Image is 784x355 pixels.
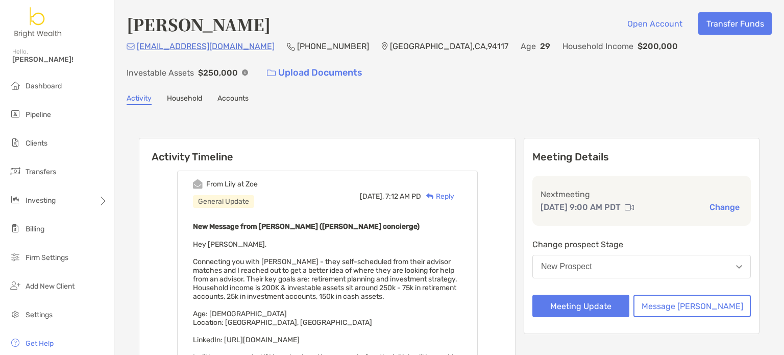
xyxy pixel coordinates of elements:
[193,222,420,231] b: New Message from [PERSON_NAME] ([PERSON_NAME] concierge)
[198,66,238,79] p: $250,000
[9,136,21,149] img: clients icon
[26,225,44,233] span: Billing
[532,295,629,317] button: Meeting Update
[206,180,258,188] div: From Lily at Zoe
[381,42,388,51] img: Location Icon
[562,40,633,53] p: Household Income
[26,196,56,205] span: Investing
[26,82,62,90] span: Dashboard
[26,282,75,291] span: Add New Client
[137,40,275,53] p: [EMAIL_ADDRESS][DOMAIN_NAME]
[421,191,454,202] div: Reply
[139,138,515,163] h6: Activity Timeline
[217,94,249,105] a: Accounts
[12,4,64,41] img: Zoe Logo
[360,192,384,201] span: [DATE],
[167,94,202,105] a: Household
[9,222,21,234] img: billing icon
[26,168,56,176] span: Transfers
[127,12,271,36] h4: [PERSON_NAME]
[26,139,47,148] span: Clients
[541,262,592,271] div: New Prospect
[9,308,21,320] img: settings icon
[193,195,254,208] div: General Update
[287,42,295,51] img: Phone Icon
[26,311,53,319] span: Settings
[638,40,678,53] p: $200,000
[736,265,742,269] img: Open dropdown arrow
[698,12,772,35] button: Transfer Funds
[242,69,248,76] img: Info Icon
[260,62,369,84] a: Upload Documents
[532,255,751,278] button: New Prospect
[385,192,421,201] span: 7:12 AM PD
[706,202,743,212] button: Change
[9,251,21,263] img: firm-settings icon
[127,66,194,79] p: Investable Assets
[541,201,621,214] p: [DATE] 9:00 AM PDT
[12,55,108,64] span: [PERSON_NAME]!
[26,253,68,262] span: Firm Settings
[9,79,21,91] img: dashboard icon
[541,188,743,201] p: Next meeting
[297,40,369,53] p: [PHONE_NUMBER]
[390,40,508,53] p: [GEOGRAPHIC_DATA] , CA , 94117
[619,12,690,35] button: Open Account
[9,337,21,349] img: get-help icon
[426,193,434,200] img: Reply icon
[9,165,21,177] img: transfers icon
[26,110,51,119] span: Pipeline
[625,203,634,211] img: communication type
[532,238,751,251] p: Change prospect Stage
[193,179,203,189] img: Event icon
[9,194,21,206] img: investing icon
[127,43,135,50] img: Email Icon
[633,295,751,317] button: Message [PERSON_NAME]
[9,279,21,292] img: add_new_client icon
[521,40,536,53] p: Age
[532,151,751,163] p: Meeting Details
[26,339,54,348] span: Get Help
[540,40,550,53] p: 29
[127,94,152,105] a: Activity
[267,69,276,77] img: button icon
[9,108,21,120] img: pipeline icon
